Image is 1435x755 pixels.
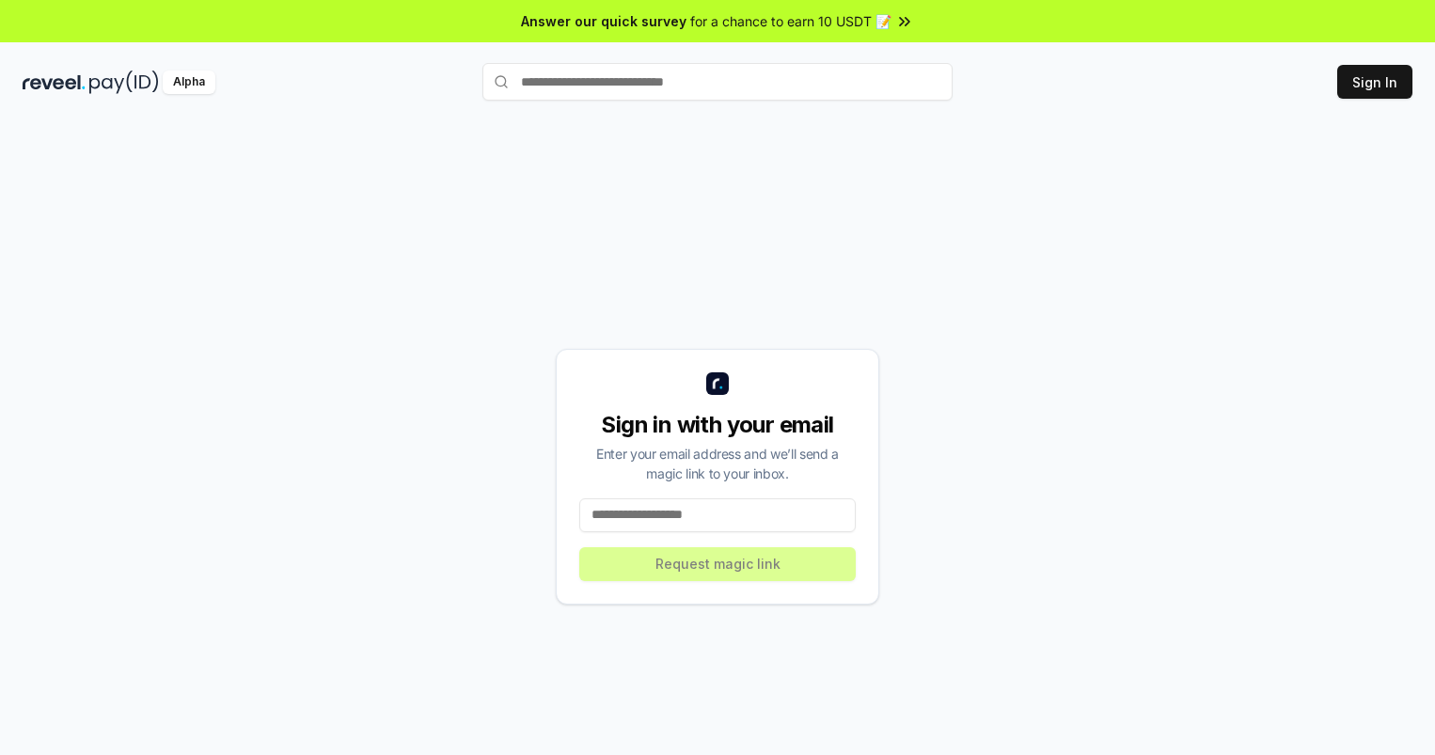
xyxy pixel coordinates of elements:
span: for a chance to earn 10 USDT 📝 [690,11,891,31]
div: Alpha [163,71,215,94]
button: Sign In [1337,65,1412,99]
img: reveel_dark [23,71,86,94]
span: Answer our quick survey [521,11,686,31]
div: Sign in with your email [579,410,856,440]
div: Enter your email address and we’ll send a magic link to your inbox. [579,444,856,483]
img: pay_id [89,71,159,94]
img: logo_small [706,372,729,395]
